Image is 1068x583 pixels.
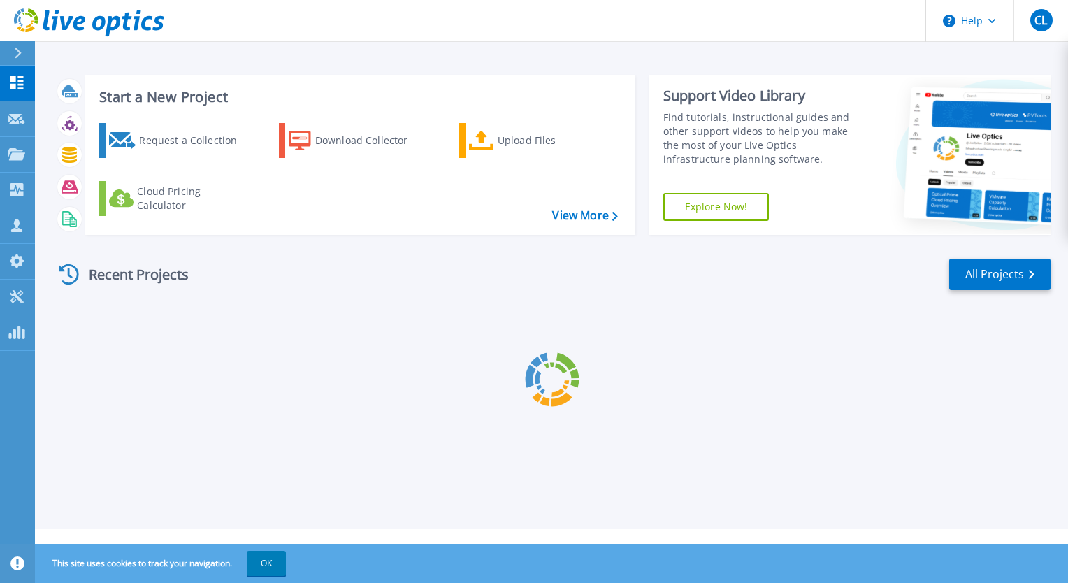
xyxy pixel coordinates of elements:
[459,123,615,158] a: Upload Files
[663,110,865,166] div: Find tutorials, instructional guides and other support videos to help you make the most of your L...
[54,257,208,291] div: Recent Projects
[949,259,1051,290] a: All Projects
[279,123,435,158] a: Download Collector
[663,87,865,105] div: Support Video Library
[315,127,427,154] div: Download Collector
[1034,15,1047,26] span: CL
[552,209,617,222] a: View More
[139,127,251,154] div: Request a Collection
[137,185,249,213] div: Cloud Pricing Calculator
[99,123,255,158] a: Request a Collection
[663,193,770,221] a: Explore Now!
[247,551,286,576] button: OK
[99,181,255,216] a: Cloud Pricing Calculator
[38,551,286,576] span: This site uses cookies to track your navigation.
[99,89,617,105] h3: Start a New Project
[498,127,609,154] div: Upload Files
